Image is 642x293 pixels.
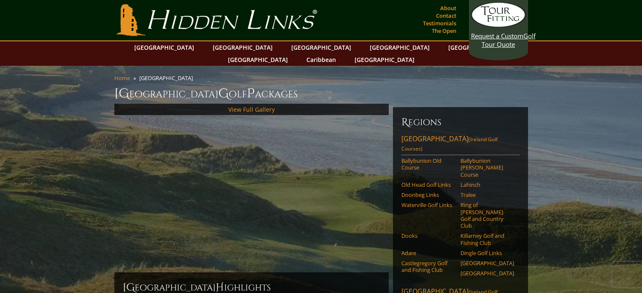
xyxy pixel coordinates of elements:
a: The Open [430,25,458,37]
a: Testimonials [421,17,458,29]
a: Ballybunion Old Course [401,157,455,171]
a: [GEOGRAPHIC_DATA] [461,270,514,277]
a: Doonbeg Links [401,191,455,198]
a: [GEOGRAPHIC_DATA] [444,41,512,54]
a: [GEOGRAPHIC_DATA] [287,41,355,54]
span: (Ireland Golf Courses) [401,136,498,152]
span: Request a Custom [471,32,523,40]
a: Castlegregory Golf and Fishing Club [401,260,455,274]
a: Old Head Golf Links [401,181,455,188]
a: Ballybunion [PERSON_NAME] Course [461,157,514,178]
a: [GEOGRAPHIC_DATA] [366,41,434,54]
a: Lahinch [461,181,514,188]
a: [GEOGRAPHIC_DATA] [350,54,419,66]
a: [GEOGRAPHIC_DATA] [209,41,277,54]
a: [GEOGRAPHIC_DATA](Ireland Golf Courses) [401,134,520,155]
a: Contact [434,10,458,22]
a: Caribbean [302,54,340,66]
h1: [GEOGRAPHIC_DATA] olf ackages [114,85,528,102]
a: [GEOGRAPHIC_DATA] [130,41,198,54]
a: Tralee [461,191,514,198]
a: Home [114,74,130,82]
a: Request a CustomGolf Tour Quote [471,2,526,48]
a: Killarney Golf and Fishing Club [461,232,514,246]
a: Waterville Golf Links [401,202,455,208]
a: [GEOGRAPHIC_DATA] [224,54,292,66]
h6: Regions [401,116,520,129]
a: View Full Gallery [228,105,275,113]
span: P [247,85,255,102]
a: Adare [401,250,455,256]
a: [GEOGRAPHIC_DATA] [461,260,514,266]
a: Dingle Golf Links [461,250,514,256]
a: Ring of [PERSON_NAME] Golf and Country Club [461,202,514,229]
a: About [438,2,458,14]
span: G [218,85,229,102]
li: [GEOGRAPHIC_DATA] [139,74,196,82]
a: Dooks [401,232,455,239]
